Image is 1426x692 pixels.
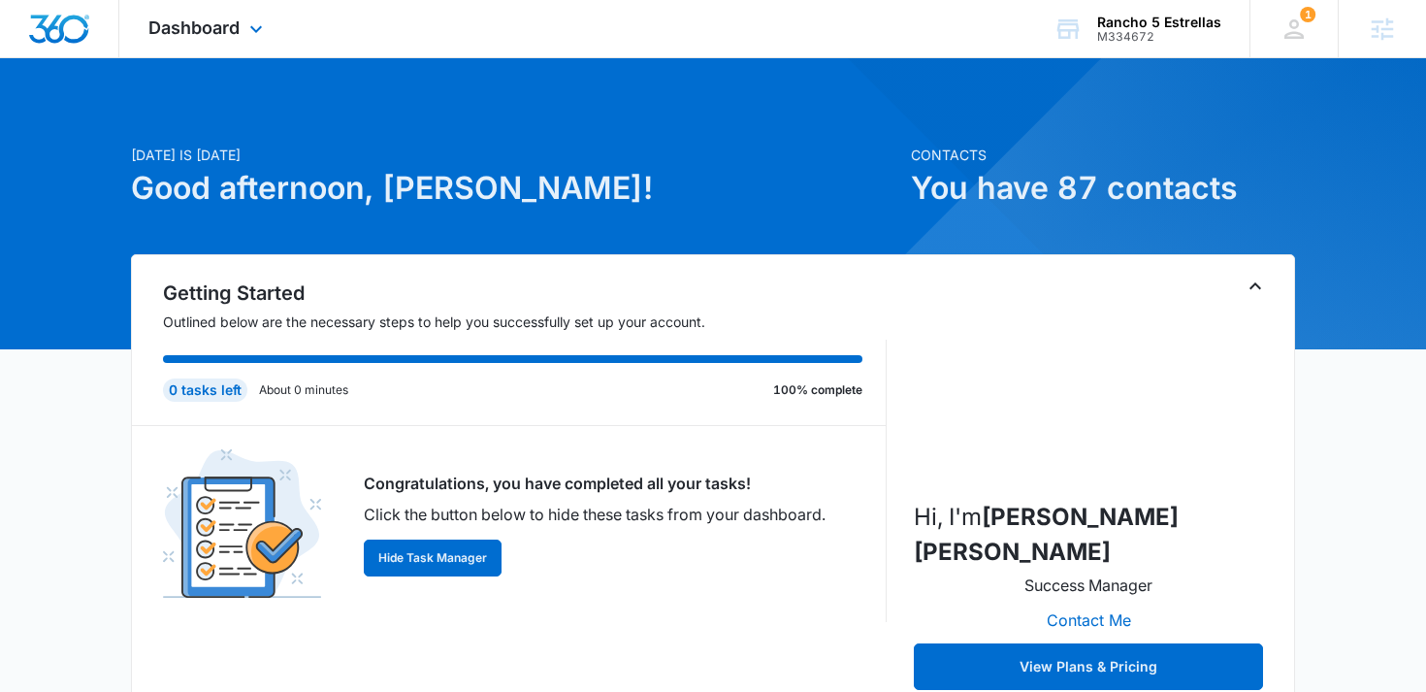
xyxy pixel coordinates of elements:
p: About 0 minutes [259,381,348,399]
p: 100% complete [773,381,862,399]
h1: Good afternoon, [PERSON_NAME]! [131,165,899,212]
img: McKenna Mueller [991,290,1185,484]
p: Hi, I'm [914,500,1263,570]
div: account id [1097,30,1221,44]
p: Outlined below are the necessary steps to help you successfully set up your account. [163,312,887,332]
strong: [PERSON_NAME] [PERSON_NAME] [914,503,1179,566]
span: 1 [1300,7,1315,22]
div: notifications count [1300,7,1315,22]
button: View Plans & Pricing [914,643,1263,690]
div: account name [1097,15,1221,30]
span: Dashboard [148,17,240,38]
p: Success Manager [1024,574,1152,597]
p: Click the button below to hide these tasks from your dashboard. [364,503,826,526]
button: Hide Task Manager [364,540,502,577]
p: [DATE] is [DATE] [131,145,899,165]
h2: Getting Started [163,279,887,308]
p: Congratulations, you have completed all your tasks! [364,472,826,495]
p: Contacts [911,145,1295,165]
div: 0 tasks left [163,379,247,402]
button: Toggle Collapse [1244,275,1267,298]
h1: You have 87 contacts [911,165,1295,212]
button: Contact Me [1027,597,1151,643]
